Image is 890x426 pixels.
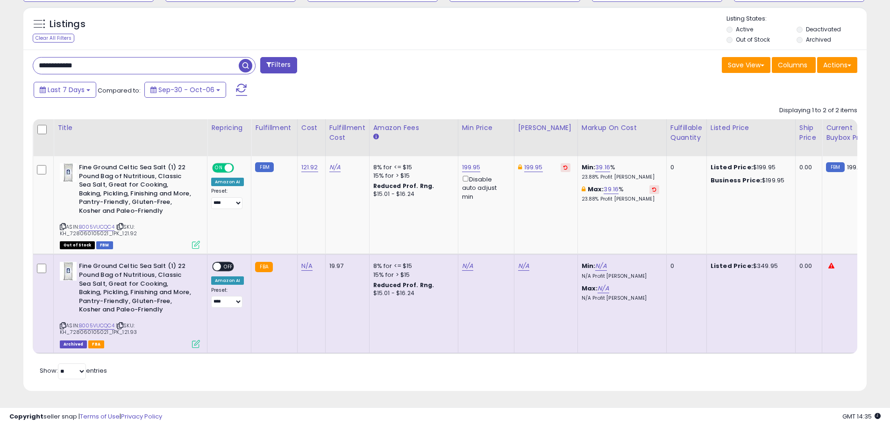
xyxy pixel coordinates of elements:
[817,57,857,73] button: Actions
[736,36,770,43] label: Out of Stock
[847,163,866,172] span: 199.95
[711,123,791,133] div: Listed Price
[726,14,867,23] p: Listing States:
[60,322,137,336] span: | SKU: KH_728060105021_1PK_121.93
[79,223,114,231] a: B005VUCQC4
[806,36,831,43] label: Archived
[373,289,451,297] div: $15.01 - $16.24
[80,412,120,421] a: Terms of Use
[462,174,507,201] div: Disable auto adjust min
[48,85,85,94] span: Last 7 Days
[260,57,297,73] button: Filters
[373,133,379,141] small: Amazon Fees.
[158,85,214,94] span: Sep-30 - Oct-06
[301,163,318,172] a: 121.92
[711,176,788,185] div: $199.95
[9,412,43,421] strong: Copyright
[577,119,666,156] th: The percentage added to the cost of goods (COGS) that forms the calculator for Min & Max prices.
[211,276,244,285] div: Amazon AI
[826,123,874,143] div: Current Buybox Price
[79,163,192,217] b: Fine Ground Celtic Sea Salt (1) 22 Pound Bag of Nutritious, Classic Sea Salt, Great for Cooking, ...
[329,163,341,172] a: N/A
[255,123,293,133] div: Fulfillment
[329,123,365,143] div: Fulfillment Cost
[582,273,659,280] p: N/A Profit [PERSON_NAME]
[9,412,162,421] div: seller snap | |
[96,241,113,249] span: FBM
[595,163,610,172] a: 39.16
[711,176,762,185] b: Business Price:
[582,174,659,181] p: 23.88% Profit [PERSON_NAME]
[582,261,596,270] b: Min:
[582,185,659,202] div: %
[88,340,104,348] span: FBA
[211,188,244,209] div: Preset:
[373,163,451,172] div: 8% for <= $15
[255,162,273,172] small: FBM
[211,178,244,186] div: Amazon AI
[60,163,77,182] img: 41XVO6TkUvL._SL40_.jpg
[60,262,77,281] img: 41XVO6TkUvL._SL40_.jpg
[33,34,74,43] div: Clear All Filters
[588,185,604,194] b: Max:
[79,262,192,316] b: Fine Ground Celtic Sea Salt (1) 22 Pound Bag of Nutritious, Classic Sea Salt, Great for Cooking, ...
[604,185,619,194] a: 39.16
[462,261,473,271] a: N/A
[373,172,451,180] div: 15% for > $15
[50,18,85,31] h5: Listings
[79,322,114,330] a: B005VUCQC4
[373,281,434,289] b: Reduced Prof. Rng.
[121,412,162,421] a: Privacy Policy
[711,262,788,270] div: $349.95
[57,123,203,133] div: Title
[301,261,313,271] a: N/A
[736,25,753,33] label: Active
[373,190,451,198] div: $15.01 - $16.24
[524,163,543,172] a: 199.95
[462,163,481,172] a: 199.95
[799,262,815,270] div: 0.00
[329,262,362,270] div: 19.97
[595,261,606,271] a: N/A
[722,57,770,73] button: Save View
[799,163,815,172] div: 0.00
[582,295,659,302] p: N/A Profit [PERSON_NAME]
[60,241,95,249] span: All listings that are currently out of stock and unavailable for purchase on Amazon
[255,262,272,272] small: FBA
[373,182,434,190] b: Reduced Prof. Rng.
[670,262,699,270] div: 0
[582,284,598,293] b: Max:
[211,123,247,133] div: Repricing
[373,262,451,270] div: 8% for <= $15
[211,287,244,308] div: Preset:
[60,163,200,248] div: ASIN:
[60,262,200,347] div: ASIN:
[373,271,451,279] div: 15% for > $15
[711,163,753,172] b: Listed Price:
[778,60,807,70] span: Columns
[34,82,96,98] button: Last 7 Days
[772,57,816,73] button: Columns
[582,163,659,181] div: %
[98,86,141,95] span: Compared to:
[60,340,87,348] span: Listings that have been deleted from Seller Central
[518,123,574,133] div: [PERSON_NAME]
[462,123,510,133] div: Min Price
[60,223,137,237] span: | SKU: KH_728060105021_1PK_121.92
[144,82,226,98] button: Sep-30 - Oct-06
[221,263,236,271] span: OFF
[518,261,529,271] a: N/A
[213,164,225,172] span: ON
[711,163,788,172] div: $199.95
[806,25,841,33] label: Deactivated
[301,123,321,133] div: Cost
[670,123,703,143] div: Fulfillable Quantity
[711,261,753,270] b: Listed Price:
[826,162,844,172] small: FBM
[582,123,662,133] div: Markup on Cost
[598,284,609,293] a: N/A
[582,163,596,172] b: Min:
[233,164,248,172] span: OFF
[373,123,454,133] div: Amazon Fees
[40,366,107,375] span: Show: entries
